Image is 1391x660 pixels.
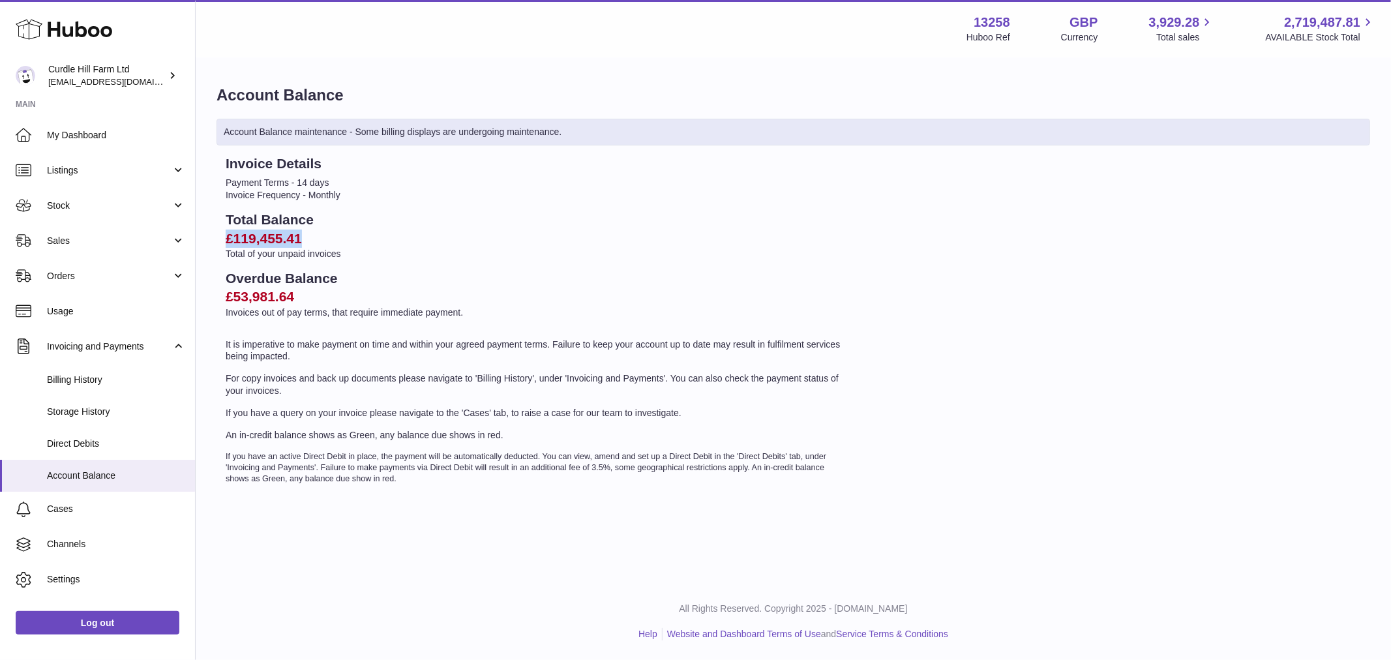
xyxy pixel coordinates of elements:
[1284,14,1360,31] span: 2,719,487.81
[974,14,1010,31] strong: 13258
[1156,31,1214,44] span: Total sales
[226,451,846,485] p: If you have an active Direct Debit in place, the payment will be automatically deducted. You can ...
[47,438,185,450] span: Direct Debits
[47,374,185,386] span: Billing History
[226,269,846,288] h2: Overdue Balance
[667,629,821,639] a: Website and Dashboard Terms of Use
[1061,31,1098,44] div: Currency
[47,503,185,515] span: Cases
[16,611,179,635] a: Log out
[226,155,846,173] h2: Invoice Details
[1069,14,1098,31] strong: GBP
[47,340,172,353] span: Invoicing and Payments
[226,407,846,419] p: If you have a query on your invoice please navigate to the 'Cases' tab, to raise a case for our t...
[47,406,185,418] span: Storage History
[638,629,657,639] a: Help
[47,235,172,247] span: Sales
[1149,14,1215,44] a: 3,929.28 Total sales
[226,211,846,229] h2: Total Balance
[226,248,846,260] p: Total of your unpaid invoices
[226,288,846,306] h2: £53,981.64
[226,429,846,442] p: An in-credit balance shows as Green, any balance due shows in red.
[47,470,185,482] span: Account Balance
[48,76,192,87] span: [EMAIL_ADDRESS][DOMAIN_NAME]
[47,129,185,142] span: My Dashboard
[47,305,185,318] span: Usage
[47,573,185,586] span: Settings
[16,66,35,85] img: internalAdmin-13258@internal.huboo.com
[1265,14,1375,44] a: 2,719,487.81 AVAILABLE Stock Total
[663,628,948,640] li: and
[48,63,166,88] div: Curdle Hill Farm Ltd
[217,119,1370,145] div: Account Balance maintenance - Some billing displays are undergoing maintenance.
[47,200,172,212] span: Stock
[217,85,1370,106] h1: Account Balance
[226,307,846,319] p: Invoices out of pay terms, that require immediate payment.
[47,164,172,177] span: Listings
[836,629,948,639] a: Service Terms & Conditions
[226,372,846,397] p: For copy invoices and back up documents please navigate to 'Billing History', under 'Invoicing an...
[226,230,846,248] h2: £119,455.41
[226,338,846,363] p: It is imperative to make payment on time and within your agreed payment terms. Failure to keep yo...
[1149,14,1200,31] span: 3,929.28
[47,270,172,282] span: Orders
[226,177,846,189] li: Payment Terms - 14 days
[206,603,1381,615] p: All Rights Reserved. Copyright 2025 - [DOMAIN_NAME]
[226,189,846,202] li: Invoice Frequency - Monthly
[1265,31,1375,44] span: AVAILABLE Stock Total
[47,538,185,550] span: Channels
[966,31,1010,44] div: Huboo Ref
